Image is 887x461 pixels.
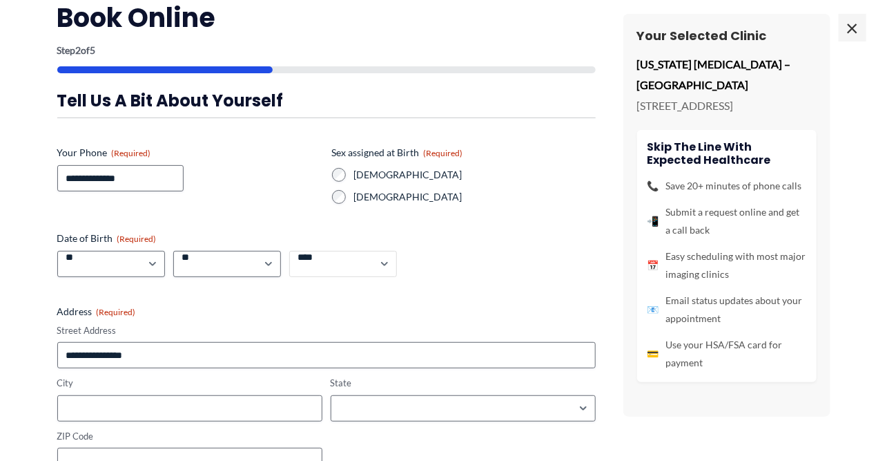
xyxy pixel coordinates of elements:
[424,148,463,158] span: (Required)
[331,377,596,390] label: State
[647,292,806,328] li: Email status updates about your appointment
[57,324,596,337] label: Street Address
[57,430,322,443] label: ZIP Code
[637,95,817,116] p: [STREET_ADDRESS]
[839,14,866,41] span: ×
[647,177,659,195] span: 📞
[647,345,659,363] span: 💳
[57,146,321,160] label: Your Phone
[112,148,151,158] span: (Required)
[117,234,157,244] span: (Required)
[647,256,659,274] span: 📅
[647,247,806,283] li: Easy scheduling with most major imaging clinics
[90,44,96,56] span: 5
[97,307,136,317] span: (Required)
[647,212,659,230] span: 📲
[647,177,806,195] li: Save 20+ minutes of phone calls
[57,46,596,55] p: Step of
[647,140,806,167] h4: Skip the line with Expected Healthcare
[57,1,596,35] h2: Book Online
[647,203,806,239] li: Submit a request online and get a call back
[57,232,157,245] legend: Date of Birth
[57,90,596,111] h3: Tell us a bit about yourself
[647,336,806,372] li: Use your HSA/FSA card for payment
[647,301,659,319] span: 📧
[354,168,596,182] label: [DEMOGRAPHIC_DATA]
[637,54,817,95] p: [US_STATE] [MEDICAL_DATA] – [GEOGRAPHIC_DATA]
[57,377,322,390] label: City
[637,28,817,44] h3: Your Selected Clinic
[332,146,463,160] legend: Sex assigned at Birth
[57,305,136,319] legend: Address
[76,44,81,56] span: 2
[354,190,596,204] label: [DEMOGRAPHIC_DATA]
